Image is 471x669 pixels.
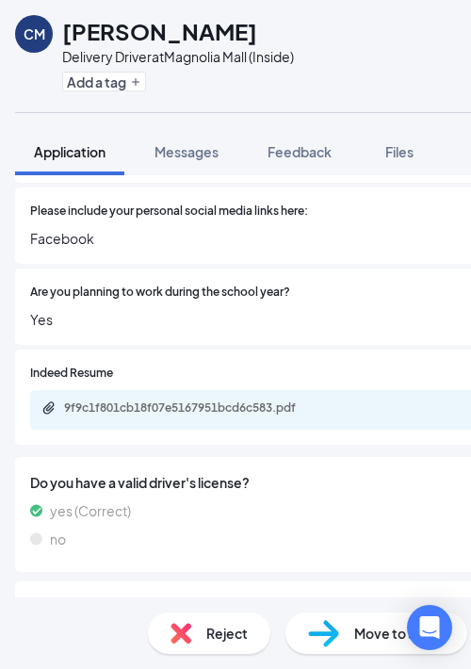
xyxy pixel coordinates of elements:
[407,605,452,650] div: Open Intercom Messenger
[64,400,328,416] div: 9f9c1f801cb18f07e5167951bcd6c583.pdf
[34,143,106,160] span: Application
[62,72,146,91] button: PlusAdd a tag
[50,500,131,521] span: yes (Correct)
[30,284,290,302] span: Are you planning to work during the school year?
[24,24,45,43] div: CM
[30,203,308,220] span: Please include your personal social media links here:
[268,143,332,160] span: Feedback
[154,143,219,160] span: Messages
[30,365,113,383] span: Indeed Resume
[385,143,414,160] span: Files
[62,47,294,66] div: Delivery Driver at Magnolia Mall (Inside)
[62,15,257,47] h1: [PERSON_NAME]
[130,76,141,88] svg: Plus
[206,623,248,644] span: Reject
[354,623,445,644] span: Move to stage
[50,529,66,549] span: no
[41,400,347,418] a: Paperclip9f9c1f801cb18f07e5167951bcd6c583.pdf
[41,400,57,416] svg: Paperclip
